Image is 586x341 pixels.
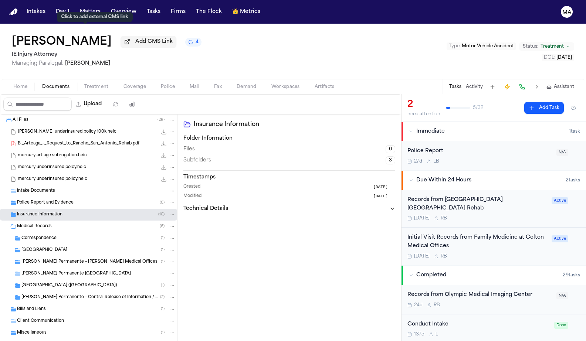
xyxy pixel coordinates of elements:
div: Police Report [407,147,552,156]
span: 2 task s [566,177,580,183]
span: ( 10 ) [158,212,165,216]
span: Modified [183,193,201,200]
span: 4 [196,39,199,45]
span: [PERSON_NAME] Permanente – Central Release of Information / Health Information Management Services [21,294,160,301]
button: The Flock [193,5,225,18]
span: All Files [13,117,28,123]
div: 2 [407,99,440,110]
span: [PERSON_NAME] underinsured policy 100k.heic [18,129,116,135]
span: Due Within 24 Hours [416,177,471,184]
span: Police Report and Evidence [17,200,74,206]
button: Add Task [487,82,498,92]
span: R B [434,302,440,308]
span: Coverage [123,84,146,90]
span: crown [232,8,238,16]
button: Completed29tasks [402,266,586,285]
button: Assistant [546,84,574,90]
div: Conduct Intake [407,320,550,329]
button: Matters [77,5,104,18]
button: Day 1 [53,5,72,18]
span: Workspaces [271,84,300,90]
span: Bills and Liens [17,306,46,313]
span: Artifacts [315,84,335,90]
button: Change status from Treatment [519,42,574,51]
span: [GEOGRAPHIC_DATA] [21,247,67,253]
button: Edit Type: Motor Vehicle Accident [447,42,516,50]
span: mercury underinsured policy.heic [18,176,87,183]
span: [DATE] [373,184,388,190]
button: Download mercury underinsured policy.heic [160,175,167,183]
span: Completed [416,272,446,279]
a: Home [9,8,18,16]
div: Records from Olympic Medical Imaging Center [407,291,552,299]
span: ( 6 ) [160,201,165,205]
span: Correspondence [21,235,57,242]
span: Fax [214,84,222,90]
h2: IE Injury Attorney [12,50,201,59]
span: Immediate [416,128,445,135]
button: Tasks [449,84,461,90]
span: Assistant [554,84,574,90]
span: ( 1 ) [161,283,165,287]
span: ( 1 ) [161,248,165,252]
span: mercury underinsured polcy.heic [18,164,86,171]
span: [PERSON_NAME] Permanente [GEOGRAPHIC_DATA] [21,271,131,277]
span: DOL : [544,55,555,60]
span: Documents [42,84,70,90]
span: 0 [386,145,395,153]
img: Finch Logo [9,8,18,16]
span: [DATE] [414,253,430,259]
span: ( 2 ) [160,295,165,299]
button: 4 active tasks [185,38,201,47]
span: 29 task s [563,272,580,278]
button: [DATE] [373,184,395,190]
span: Subfolders [183,157,211,164]
button: Tasks [144,5,163,18]
button: Download mercury underinsured polcy.heic [160,164,167,171]
span: Active [552,235,568,242]
button: Due Within 24 Hours2tasks [402,171,586,190]
div: Open task: Records from San Antonio Regional Hospital Rancho San Antonio Rehab [402,190,586,228]
span: ( 1 ) [161,236,165,240]
span: Managing Paralegal: [12,61,64,66]
h3: Technical Details [183,205,228,212]
button: Activity [466,84,483,90]
span: [PERSON_NAME] [65,61,110,66]
span: Status: [523,44,538,50]
h3: Folder Information [183,135,395,142]
button: [DATE] [373,193,395,200]
span: Demand [237,84,257,90]
span: Insurance Information [17,212,62,218]
div: Records from [GEOGRAPHIC_DATA] [GEOGRAPHIC_DATA] Rehab [407,196,547,213]
span: Files [183,146,195,153]
button: Overview [108,5,139,18]
span: [DATE] [414,215,430,221]
button: Edit DOL: 2025-01-29 [542,54,574,61]
span: Treatment [541,44,564,50]
span: Miscellaneous [17,330,47,336]
span: [DATE] [373,193,388,200]
button: Hide completed tasks (⌘⇧H) [567,102,580,114]
button: Firms [168,5,189,18]
span: Metrics [240,8,260,16]
span: ( 1 ) [161,260,165,264]
span: L B [433,158,439,164]
text: MA [562,10,572,15]
span: 137d [414,331,424,337]
span: ( 1 ) [161,331,165,335]
span: Medical Records [17,224,52,230]
span: Home [13,84,27,90]
span: Treatment [84,84,109,90]
span: [PERSON_NAME] Permanente – [PERSON_NAME] Medical Offices [21,259,157,265]
button: Download Artiga underinsured policy 100k.heic [160,128,167,136]
span: ( 6 ) [160,224,165,228]
span: Intake Documents [17,188,55,194]
span: mercury artiage subrogation.heic [18,153,87,159]
div: Open task: Initial Visit Records from Family Medicine at Colton Medical Offices [402,228,586,265]
a: Intakes [24,5,48,18]
button: Immediate1task [402,122,586,141]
